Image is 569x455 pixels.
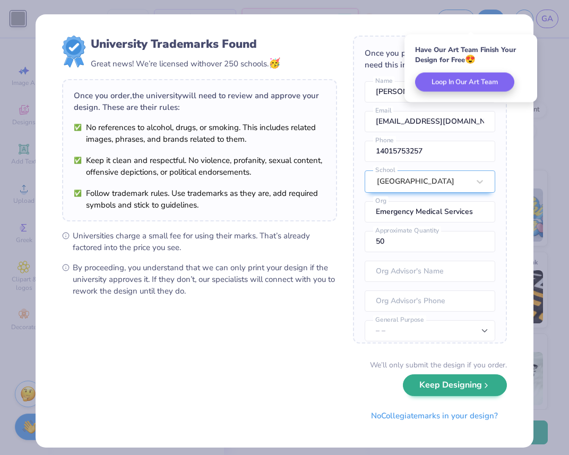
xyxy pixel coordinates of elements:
div: Once you place your order, we’ll need this info to get their approval: [365,47,495,71]
img: license-marks-badge.png [62,36,85,67]
input: Org [365,201,495,222]
span: By proceeding, you understand that we can only print your design if the university approves it. I... [73,262,337,297]
input: Org Advisor's Name [365,261,495,282]
li: No references to alcohol, drugs, or smoking. This includes related images, phrases, and brands re... [74,122,325,145]
li: Keep it clean and respectful. No violence, profanity, sexual content, offensive depictions, or po... [74,154,325,178]
input: Org Advisor's Phone [365,290,495,312]
div: University Trademarks Found [91,36,280,53]
div: Great news! We’re licensed with over 250 schools. [91,56,280,71]
div: We’ll only submit the design if you order. [370,359,507,371]
button: Keep Designing [403,374,507,396]
span: 😍 [465,54,476,65]
input: Email [365,111,495,132]
span: 🥳 [269,57,280,70]
input: Phone [365,141,495,162]
div: Have Our Art Team Finish Your Design for Free [415,45,527,65]
button: Loop In Our Art Team [415,73,514,92]
input: Name [365,81,495,102]
span: Universities charge a small fee for using their marks. That’s already factored into the price you... [73,230,337,253]
input: Approximate Quantity [365,231,495,252]
div: Once you order, the university will need to review and approve your design. These are their rules: [74,90,325,113]
li: Follow trademark rules. Use trademarks as they are, add required symbols and stick to guidelines. [74,187,325,211]
button: NoCollegiatemarks in your design? [362,405,507,427]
